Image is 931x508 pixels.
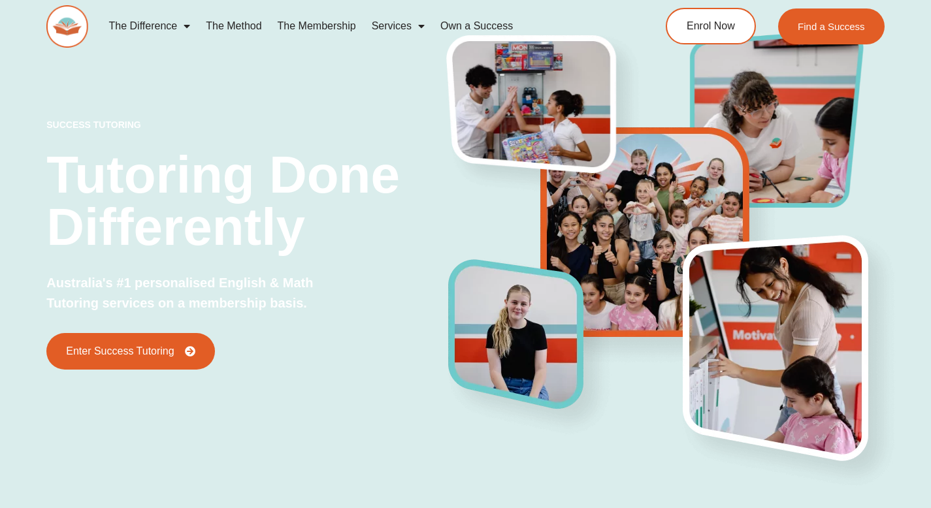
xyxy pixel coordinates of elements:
[198,11,269,41] a: The Method
[666,8,756,44] a: Enrol Now
[66,346,174,357] span: Enter Success Tutoring
[778,8,885,44] a: Find a Success
[46,120,449,129] p: success tutoring
[364,11,433,41] a: Services
[798,22,865,31] span: Find a Success
[46,273,340,313] p: Australia's #1 personalised English & Math Tutoring services on a membership basis.
[270,11,364,41] a: The Membership
[101,11,199,41] a: The Difference
[433,11,521,41] a: Own a Success
[46,333,214,370] a: Enter Success Tutoring
[46,149,449,253] h2: Tutoring Done Differently
[687,21,735,31] span: Enrol Now
[101,11,618,41] nav: Menu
